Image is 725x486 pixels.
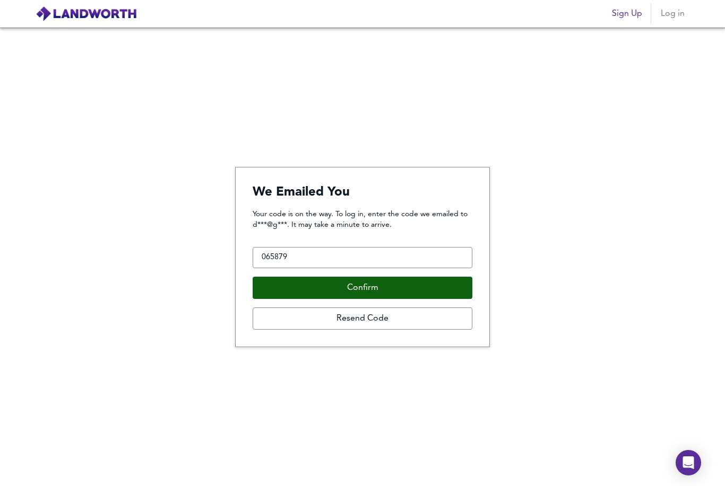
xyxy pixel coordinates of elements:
[253,209,472,230] p: Your code is on the way. To log in, enter the code we emailed to d***@g***. It may take a minute ...
[253,184,472,200] h4: We Emailed You
[253,247,472,268] input: Enter your code
[253,307,472,330] button: Resend Code
[676,450,701,475] div: Open Intercom Messenger
[608,3,646,24] button: Sign Up
[655,3,689,24] button: Log in
[253,277,472,299] button: Confirm
[660,6,685,21] span: Log in
[36,6,137,22] img: logo
[612,6,642,21] span: Sign Up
